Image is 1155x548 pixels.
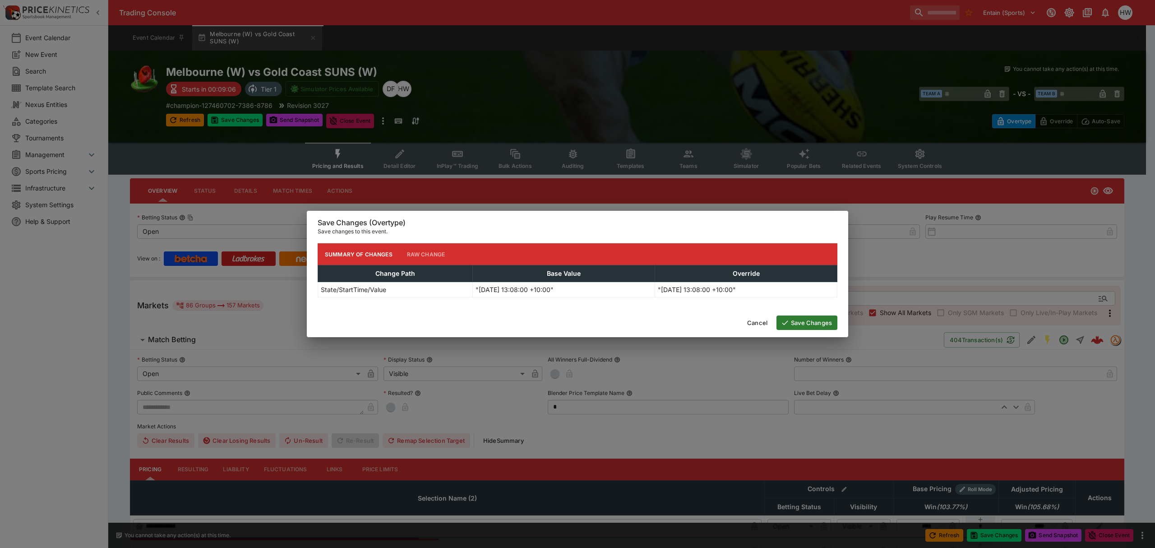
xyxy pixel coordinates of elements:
[321,285,386,294] p: State/StartTime/Value
[318,227,837,236] p: Save changes to this event.
[655,265,837,282] th: Override
[742,316,773,330] button: Cancel
[776,316,837,330] button: Save Changes
[473,265,655,282] th: Base Value
[318,265,473,282] th: Change Path
[318,218,837,228] h6: Save Changes (Overtype)
[655,282,837,297] td: "[DATE] 13:08:00 +10:00"
[400,243,453,265] button: Raw Change
[473,282,655,297] td: "[DATE] 13:08:00 +10:00"
[318,243,400,265] button: Summary of Changes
